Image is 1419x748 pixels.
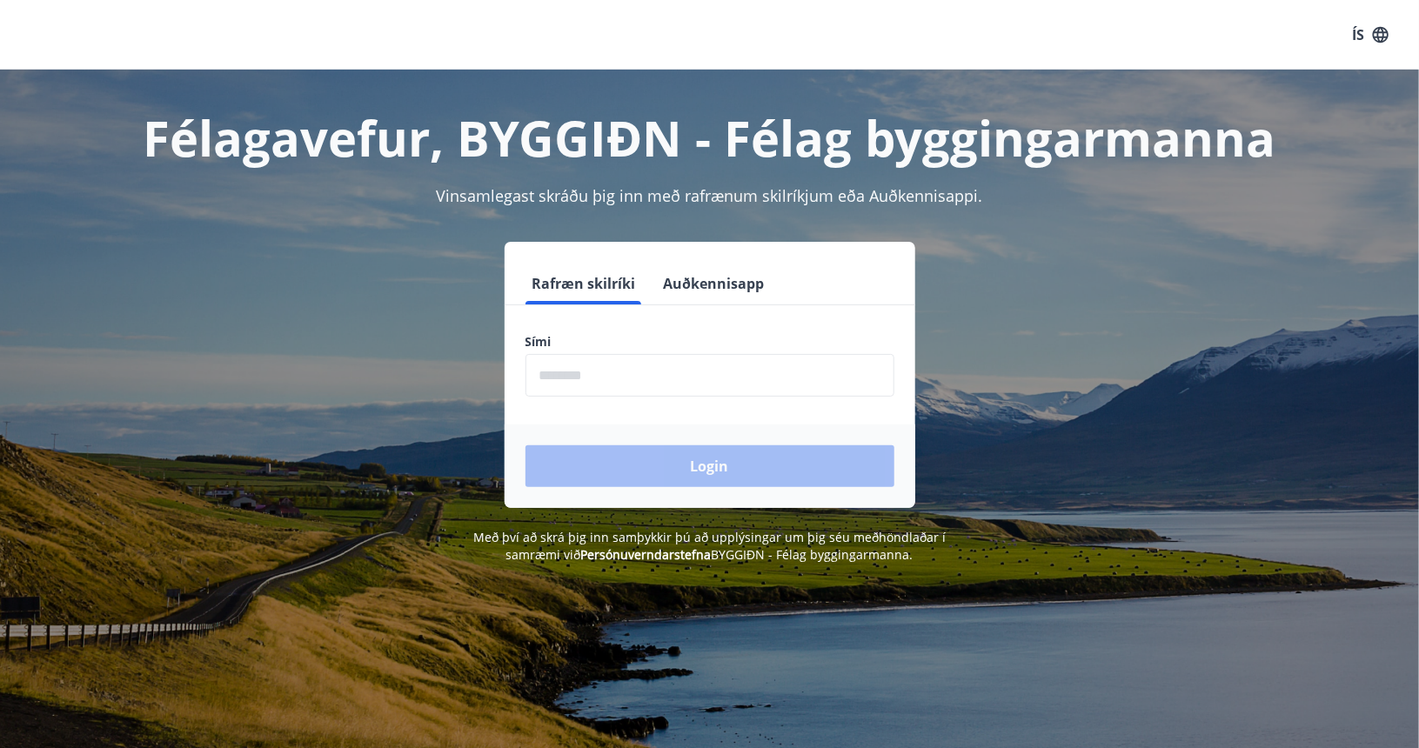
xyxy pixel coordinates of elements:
button: Auðkennisapp [657,263,772,304]
span: Með því að skrá þig inn samþykkir þú að upplýsingar um þig séu meðhöndlaðar í samræmi við BYGGIÐN... [473,529,946,563]
h1: Félagavefur, BYGGIÐN - Félag byggingarmanna [104,104,1315,170]
button: ÍS [1342,19,1398,50]
button: Rafræn skilríki [525,263,643,304]
label: Sími [525,333,894,351]
a: Persónuverndarstefna [581,546,712,563]
span: Vinsamlegast skráðu þig inn með rafrænum skilríkjum eða Auðkennisappi. [437,185,983,206]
